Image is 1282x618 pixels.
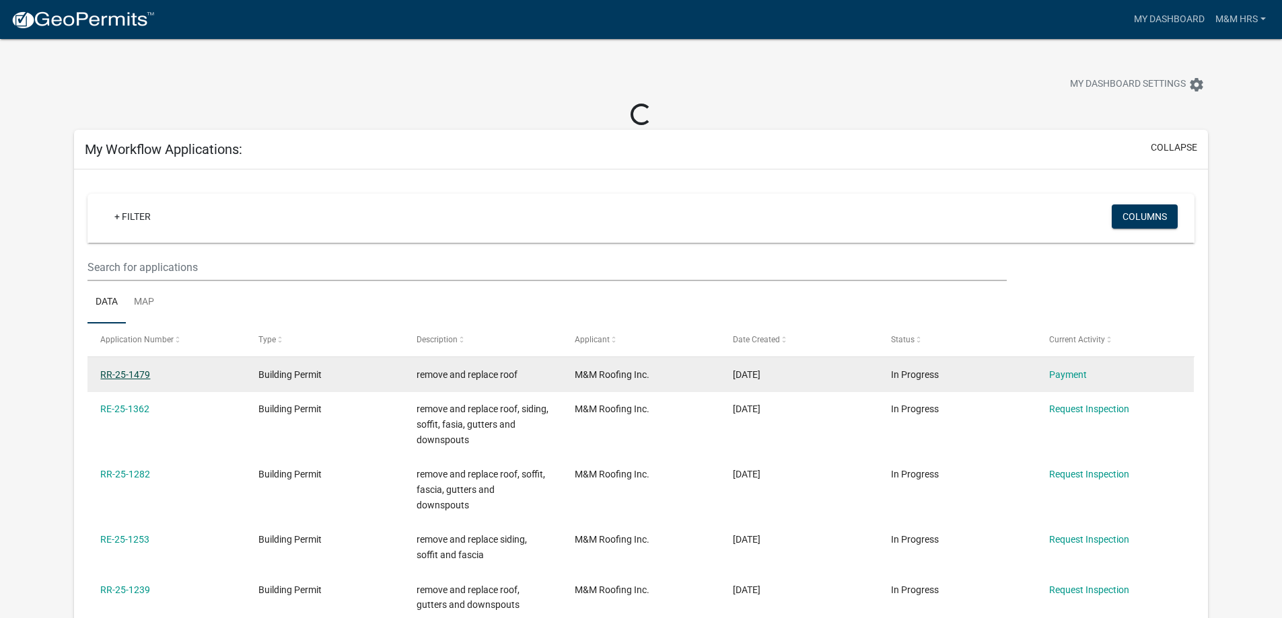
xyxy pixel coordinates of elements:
[562,323,720,356] datatable-header-cell: Applicant
[104,204,162,229] a: + Filter
[733,584,760,595] span: 07/10/2025
[1151,141,1197,155] button: collapse
[891,403,939,414] span: In Progress
[1210,7,1271,32] a: M&M HRS
[258,469,322,479] span: Building Permit
[891,584,939,595] span: In Progress
[246,323,404,356] datatable-header-cell: Type
[575,469,649,479] span: M&M Roofing Inc.
[575,534,649,545] span: M&M Roofing Inc.
[733,403,760,414] span: 07/28/2025
[1049,469,1129,479] a: Request Inspection
[1049,403,1129,414] a: Request Inspection
[733,534,760,545] span: 07/11/2025
[258,369,322,380] span: Building Permit
[1070,77,1186,93] span: My Dashboard Settings
[100,335,174,344] span: Application Number
[891,335,915,344] span: Status
[417,584,520,611] span: remove and replace roof, gutters and downspouts
[417,403,548,445] span: remove and replace roof, siding, soffit, fasia, gutters and downspouts
[258,584,322,595] span: Building Permit
[1059,71,1215,98] button: My Dashboard Settingssettings
[1049,335,1105,344] span: Current Activity
[87,254,1006,281] input: Search for applications
[100,403,149,414] a: RE-25-1362
[417,335,458,344] span: Description
[258,403,322,414] span: Building Permit
[417,534,527,560] span: remove and replace siding, soffit and fascia
[733,335,780,344] span: Date Created
[891,534,939,545] span: In Progress
[417,369,518,380] span: remove and replace roof
[85,141,242,157] h5: My Workflow Applications:
[87,281,126,324] a: Data
[87,323,246,356] datatable-header-cell: Application Number
[733,369,760,380] span: 08/12/2025
[1188,77,1205,93] i: settings
[575,403,649,414] span: M&M Roofing Inc.
[891,469,939,479] span: In Progress
[404,323,562,356] datatable-header-cell: Description
[126,281,162,324] a: Map
[100,369,150,380] a: RR-25-1479
[1049,369,1087,380] a: Payment
[720,323,878,356] datatable-header-cell: Date Created
[891,369,939,380] span: In Progress
[417,469,545,510] span: remove and replace roof, soffit, fascia, gutters and downspouts
[258,335,276,344] span: Type
[100,584,150,595] a: RR-25-1239
[878,323,1036,356] datatable-header-cell: Status
[1049,534,1129,545] a: Request Inspection
[575,584,649,595] span: M&M Roofing Inc.
[258,534,322,545] span: Building Permit
[575,369,649,380] span: M&M Roofing Inc.
[100,469,150,479] a: RR-25-1282
[575,335,610,344] span: Applicant
[1036,323,1194,356] datatable-header-cell: Current Activity
[1112,204,1178,229] button: Columns
[733,469,760,479] span: 07/15/2025
[100,534,149,545] a: RE-25-1253
[1049,584,1129,595] a: Request Inspection
[1129,7,1210,32] a: My Dashboard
